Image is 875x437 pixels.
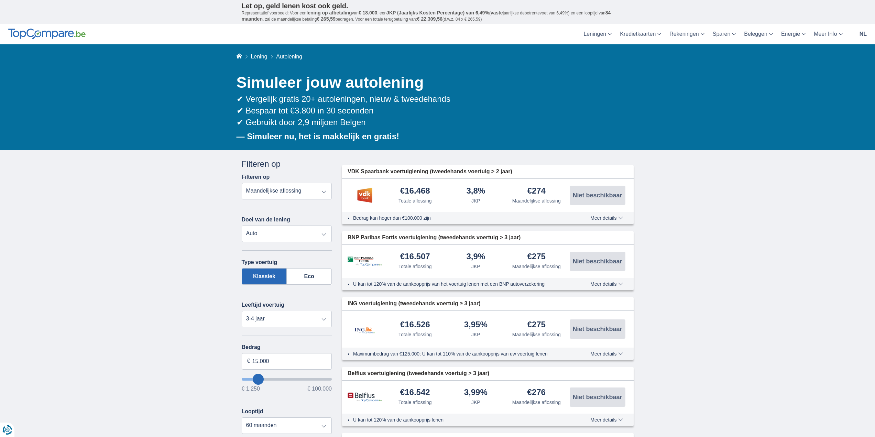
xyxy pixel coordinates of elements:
div: Totale aflossing [398,399,432,406]
div: €275 [527,320,546,330]
label: Looptijd [242,408,263,415]
span: Meer details [590,216,623,220]
li: Bedrag kan hoger dan €100.000 zijn [353,215,565,221]
div: JKP [471,331,480,338]
span: BNP Paribas Fortis voertuiglening (tweedehands voertuig > 3 jaar) [348,234,521,242]
img: product.pl.alt BNP Paribas Fortis [348,256,382,266]
label: Filteren op [242,174,270,180]
p: Let op, geld lenen kost ook geld. [242,2,634,10]
div: JKP [471,399,480,406]
div: 3,99% [464,388,488,397]
span: Belfius voertuiglening (tweedehands voertuig > 3 jaar) [348,370,489,378]
div: Totale aflossing [398,331,432,338]
div: €16.526 [400,320,430,330]
span: Niet beschikbaar [572,258,622,264]
p: Representatief voorbeeld: Voor een van , een ( jaarlijkse debetrentevoet van 6,49%) en een loopti... [242,10,634,22]
button: Niet beschikbaar [570,387,625,407]
h1: Simuleer jouw autolening [237,72,634,93]
span: € 22.309,56 [417,16,442,22]
div: Totale aflossing [398,263,432,270]
span: € 18.000 [359,10,378,15]
span: € [247,357,250,365]
div: Maandelijkse aflossing [512,263,561,270]
div: €16.542 [400,388,430,397]
a: Meer Info [810,24,847,44]
button: Niet beschikbaar [570,319,625,339]
div: €16.507 [400,252,430,262]
li: U kan tot 120% van de aankoopprijs lenen [353,416,565,423]
a: Leningen [579,24,616,44]
label: Bedrag [242,344,332,350]
span: ING voertuiglening (tweedehands voertuig ≥ 3 jaar) [348,300,481,308]
img: product.pl.alt Belfius [348,392,382,402]
img: product.pl.alt ING [348,318,382,341]
div: JKP [471,197,480,204]
div: €274 [527,187,546,196]
span: € 1.250 [242,386,260,392]
span: Meer details [590,417,623,422]
img: TopCompare [8,29,86,40]
span: Meer details [590,282,623,286]
span: 84 maanden [242,10,611,22]
span: vaste [491,10,503,15]
a: Lening [251,54,267,59]
button: Meer details [585,417,628,423]
b: — Simuleer nu, het is makkelijk en gratis! [237,132,400,141]
div: €16.468 [400,187,430,196]
div: 3,9% [466,252,485,262]
span: € 100.000 [307,386,332,392]
div: 3,95% [464,320,488,330]
span: Niet beschikbaar [572,394,622,400]
button: Niet beschikbaar [570,186,625,205]
span: lening op afbetaling [306,10,352,15]
a: Energie [777,24,810,44]
button: Meer details [585,281,628,287]
a: Rekeningen [665,24,708,44]
a: Kredietkaarten [616,24,665,44]
li: U kan tot 120% van de aankoopprijs van het voertuig lenen met een BNP autoverzekering [353,281,565,287]
div: JKP [471,263,480,270]
div: €276 [527,388,546,397]
span: Meer details [590,351,623,356]
a: nl [855,24,871,44]
label: Eco [287,268,332,285]
span: VDK Spaarbank voertuiglening (tweedehands voertuig > 2 jaar) [348,168,512,176]
label: Klassiek [242,268,287,285]
img: product.pl.alt VDK bank [348,187,382,204]
a: Beleggen [740,24,777,44]
button: Meer details [585,215,628,221]
div: Totale aflossing [398,197,432,204]
label: Leeftijd voertuig [242,302,284,308]
span: Autolening [276,54,302,59]
div: Filteren op [242,158,332,170]
div: €275 [527,252,546,262]
div: 3,8% [466,187,485,196]
span: JKP (Jaarlijks Kosten Percentage) van 6,49% [386,10,489,15]
button: Meer details [585,351,628,357]
div: Maandelijkse aflossing [512,197,561,204]
label: Doel van de lening [242,217,290,223]
li: Maximumbedrag van €125.000; U kan tot 110% van de aankoopprijs van uw voertuig lenen [353,350,565,357]
span: Niet beschikbaar [572,192,622,198]
span: Niet beschikbaar [572,326,622,332]
div: Maandelijkse aflossing [512,331,561,338]
button: Niet beschikbaar [570,252,625,271]
label: Type voertuig [242,259,277,265]
div: ✔ Vergelijk gratis 20+ autoleningen, nieuw & tweedehands ✔ Bespaar tot €3.800 in 30 seconden ✔ Ge... [237,93,634,129]
div: Maandelijkse aflossing [512,399,561,406]
input: wantToBorrow [242,378,332,381]
a: Home [237,54,242,59]
a: Sparen [709,24,740,44]
span: € 265,59 [317,16,336,22]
